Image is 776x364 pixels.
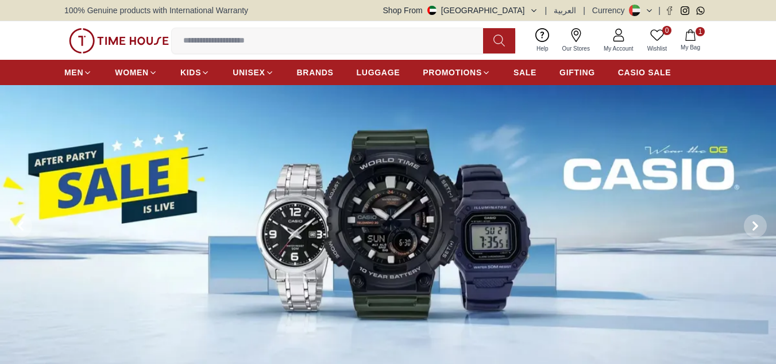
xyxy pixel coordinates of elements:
span: | [658,5,661,16]
span: 100% Genuine products with International Warranty [64,5,248,16]
a: Whatsapp [696,6,705,15]
span: MEN [64,67,83,78]
span: LUGGAGE [357,67,400,78]
a: Our Stores [555,26,597,55]
span: My Bag [676,43,705,52]
span: GIFTING [559,67,595,78]
img: ... [69,28,169,53]
a: CASIO SALE [618,62,671,83]
span: UNISEX [233,67,265,78]
span: 1 [696,27,705,36]
span: 0 [662,26,671,35]
a: SALE [514,62,536,83]
div: Currency [592,5,630,16]
a: LUGGAGE [357,62,400,83]
span: KIDS [180,67,201,78]
a: PROMOTIONS [423,62,491,83]
span: My Account [599,44,638,53]
button: 1My Bag [674,27,707,54]
a: Facebook [665,6,674,15]
a: Instagram [681,6,689,15]
a: GIFTING [559,62,595,83]
span: WOMEN [115,67,149,78]
a: BRANDS [297,62,334,83]
a: MEN [64,62,92,83]
span: | [545,5,547,16]
span: Help [532,44,553,53]
span: PROMOTIONS [423,67,482,78]
img: United Arab Emirates [427,6,437,15]
span: BRANDS [297,67,334,78]
span: Wishlist [643,44,671,53]
button: العربية [554,5,576,16]
a: 0Wishlist [640,26,674,55]
span: Our Stores [558,44,594,53]
a: UNISEX [233,62,273,83]
a: WOMEN [115,62,157,83]
span: SALE [514,67,536,78]
span: CASIO SALE [618,67,671,78]
button: Shop From[GEOGRAPHIC_DATA] [383,5,538,16]
span: | [583,5,585,16]
a: KIDS [180,62,210,83]
a: Help [530,26,555,55]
